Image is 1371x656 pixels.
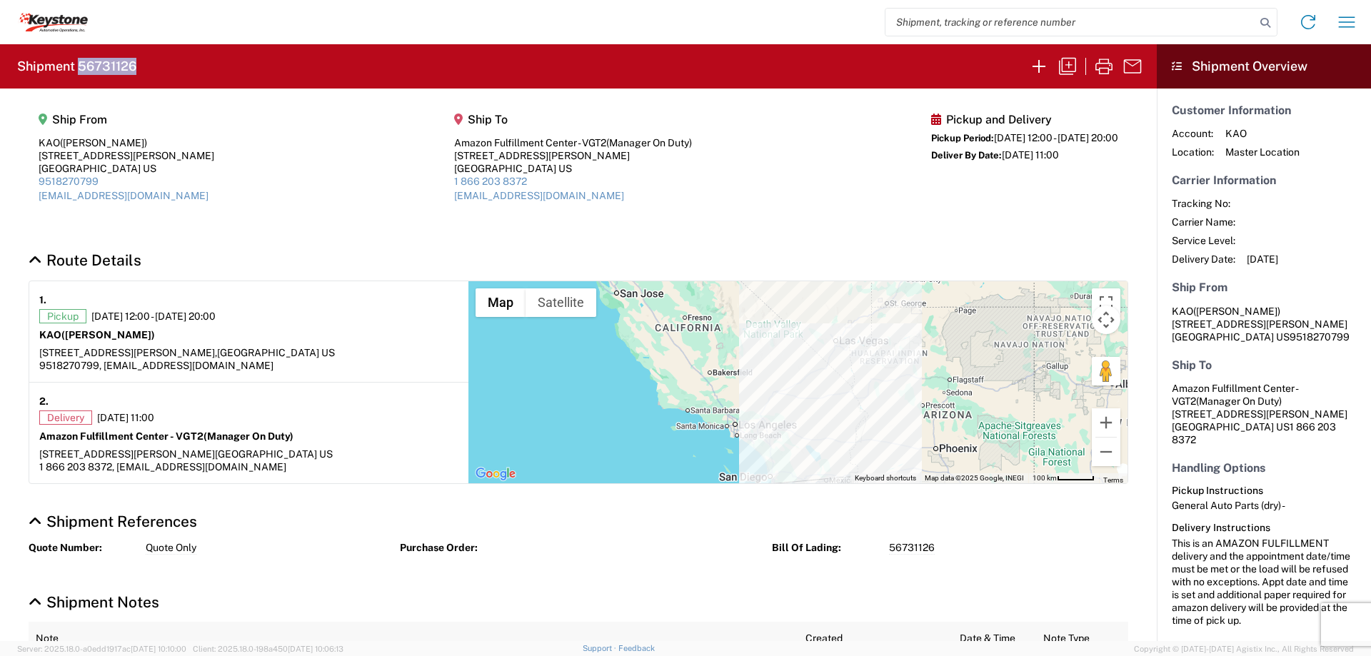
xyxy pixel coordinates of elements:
span: Pickup Period: [931,133,994,143]
div: This is an AMAZON FULFILLMENT delivery and the appointment date/time must be met or the load will... [1172,537,1356,627]
h5: Carrier Information [1172,173,1356,187]
span: [GEOGRAPHIC_DATA] US [215,448,333,460]
button: Toggle fullscreen view [1092,288,1120,317]
span: Pickup [39,309,86,323]
span: KAO [1225,127,1300,140]
span: ([PERSON_NAME]) [61,329,155,340]
strong: KAO [39,329,155,340]
div: General Auto Parts (dry) - [1172,499,1356,512]
span: [DATE] 11:00 [97,411,154,424]
a: Hide Details [29,251,141,269]
span: [DATE] 10:06:13 [288,645,343,653]
button: Zoom in [1092,408,1120,437]
div: [GEOGRAPHIC_DATA] US [454,162,692,175]
a: Hide Details [29,513,197,530]
span: [STREET_ADDRESS][PERSON_NAME], [39,347,217,358]
address: [GEOGRAPHIC_DATA] US [1172,382,1356,446]
a: Hide Details [29,593,159,611]
button: Map camera controls [1092,306,1120,334]
header: Shipment Overview [1157,44,1371,89]
span: (Manager On Duty) [606,137,692,148]
span: Deliver By Date: [931,150,1002,161]
span: Location: [1172,146,1214,158]
address: [GEOGRAPHIC_DATA] US [1172,305,1356,343]
button: Show satellite imagery [526,288,596,317]
button: Map Scale: 100 km per 49 pixels [1028,473,1099,483]
span: Amazon Fulfillment Center - VGT2 [STREET_ADDRESS][PERSON_NAME] [1172,383,1347,420]
a: [EMAIL_ADDRESS][DOMAIN_NAME] [39,190,209,201]
h5: Customer Information [1172,104,1356,117]
span: 56731126 [889,541,935,555]
span: Quote Only [146,541,196,555]
h2: Shipment 56731126 [17,58,136,75]
span: Tracking No: [1172,197,1235,210]
span: Delivery Date: [1172,253,1235,266]
span: Client: 2025.18.0-198a450 [193,645,343,653]
th: Created [798,622,953,656]
th: Date & Time [953,622,1036,656]
h5: Ship To [454,113,692,126]
span: (Manager On Duty) [1196,395,1282,407]
strong: 1. [39,291,46,309]
span: ([PERSON_NAME]) [1193,306,1280,317]
span: Map data ©2025 Google, INEGI [925,474,1024,482]
h5: Ship From [39,113,214,126]
span: 1 866 203 8372 [1172,421,1336,445]
span: (Manager On Duty) [204,430,293,442]
button: Drag Pegman onto the map to open Street View [1092,357,1120,385]
span: Server: 2025.18.0-a0edd1917ac [17,645,186,653]
span: [DATE] [1247,253,1278,266]
a: Terms [1103,476,1123,484]
div: [STREET_ADDRESS][PERSON_NAME] [454,149,692,162]
span: [STREET_ADDRESS][PERSON_NAME] [39,448,215,460]
div: 9518270799, [EMAIL_ADDRESS][DOMAIN_NAME] [39,359,458,372]
strong: Quote Number: [29,541,136,555]
button: Zoom out [1092,438,1120,466]
th: Note [29,622,798,656]
h6: Delivery Instructions [1172,522,1356,534]
a: Feedback [618,644,655,652]
a: Open this area in Google Maps (opens a new window) [472,465,519,483]
div: [GEOGRAPHIC_DATA] US [39,162,214,175]
a: [EMAIL_ADDRESS][DOMAIN_NAME] [454,190,624,201]
a: 1 866 203 8372 [454,176,527,187]
span: 100 km [1033,474,1057,482]
h5: Ship From [1172,281,1356,294]
span: Account: [1172,127,1214,140]
span: KAO [1172,306,1193,317]
a: Support [583,644,618,652]
span: Carrier Name: [1172,216,1235,228]
span: [DATE] 12:00 - [DATE] 20:00 [91,310,216,323]
div: 1 866 203 8372, [EMAIL_ADDRESS][DOMAIN_NAME] [39,460,458,473]
span: Delivery [39,410,92,425]
span: [DATE] 12:00 - [DATE] 20:00 [994,132,1118,143]
span: [STREET_ADDRESS][PERSON_NAME] [1172,318,1347,330]
h5: Ship To [1172,358,1356,372]
button: Show street map [476,288,526,317]
span: Service Level: [1172,234,1235,247]
input: Shipment, tracking or reference number [885,9,1255,36]
span: [DATE] 10:10:00 [131,645,186,653]
div: [STREET_ADDRESS][PERSON_NAME] [39,149,214,162]
span: [DATE] 11:00 [1002,149,1059,161]
strong: 2. [39,393,49,410]
a: 9518270799 [39,176,99,187]
span: [GEOGRAPHIC_DATA] US [217,347,335,358]
h5: Handling Options [1172,461,1356,475]
img: Google [472,465,519,483]
span: ([PERSON_NAME]) [60,137,147,148]
h5: Pickup and Delivery [931,113,1118,126]
div: Amazon Fulfillment Center - VGT2 [454,136,692,149]
span: Master Location [1225,146,1300,158]
strong: Bill Of Lading: [772,541,879,555]
h6: Pickup Instructions [1172,485,1356,497]
div: KAO [39,136,214,149]
button: Keyboard shortcuts [855,473,916,483]
span: 9518270799 [1290,331,1350,343]
strong: Amazon Fulfillment Center - VGT2 [39,430,293,442]
span: Copyright © [DATE]-[DATE] Agistix Inc., All Rights Reserved [1134,642,1354,655]
th: Note Type [1036,622,1128,656]
strong: Purchase Order: [400,541,507,555]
